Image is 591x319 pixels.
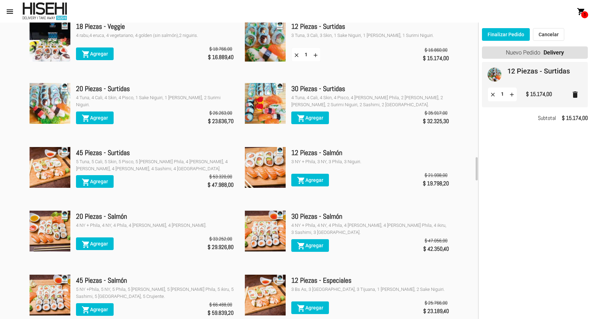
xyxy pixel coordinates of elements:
button: Agregar [291,301,329,314]
button: Agregar [76,47,114,60]
span: Agregar [82,241,108,247]
img: be387dc8-3964-442f-bf5f-d9fdad6a3c99.jpg [30,275,70,315]
img: 73fe07b4-711d-411a-ad3a-f09bfbfa50d3.jpg [30,211,70,251]
div: 12 Piezas - Surtidas [291,21,449,32]
img: 1777f99c-3d9f-4b62-bc22-a6f4a5fd08f8.jpg [245,21,286,62]
span: $ 19.798,20 [423,179,449,189]
div: 5 Tuna, 5 Cali, 5 Skin, 5 Pisco, 5 [PERSON_NAME] Phila, 4 [PERSON_NAME], 4 [PERSON_NAME], 4 [PERS... [76,158,234,172]
mat-icon: menu [6,7,14,16]
button: Finalizar Pedido [482,28,530,41]
span: Agregar [297,177,323,183]
span: $ 18.766,00 [209,45,232,52]
div: 4 Tuna, 4 Cali, 4 Skin, 4 Pisco, 1 Sake Niguiri, 1 [PERSON_NAME], 2 Surimi Niguiri. [76,94,234,108]
div: 18 Piezas - Veggie [76,21,234,32]
mat-icon: shopping_cart [297,176,305,185]
img: 5c124851-9f6f-43eb-92d7-ebb128d1243e.jpg [30,83,70,124]
span: $ 59.839,20 [208,308,234,318]
span: Agregar [297,243,323,248]
div: 4 Tuna, 4 Cali, 4 Skin, 4 Pisco, 4 [PERSON_NAME] Phila, 2 [PERSON_NAME], 2 [PERSON_NAME], 2 Surim... [291,94,449,108]
div: 4 rabu,4 eruca, 4 vegetariano, 4 golden (sin salmón),2 niguiris. [76,32,234,39]
button: Agregar [76,111,114,124]
button: Agregar [291,174,329,186]
mat-icon: shopping_cart [297,114,305,122]
button: Cancelar [533,28,564,41]
mat-icon: add [312,52,319,58]
button: Agregar [76,303,114,316]
span: $ 21.998,00 [425,172,447,179]
div: 4 NY + Phila, 4 NY, 4 Phila, 4 [PERSON_NAME], 4 [PERSON_NAME] Phila, 4 ikiru, 3 Sashimi, 3 [GEOGR... [291,222,449,236]
mat-icon: shopping_cart [297,304,305,312]
div: 20 Piezas - Salmón [76,211,234,222]
span: Subtotal [538,113,556,123]
div: 45 Piezas - Surtidas [76,147,234,158]
mat-icon: shopping_cart [82,50,90,58]
img: a945baa2-3386-4d33-98c9-86a6a0e8fd32.jpg [245,275,286,315]
div: 12 Piezas - Especiales [291,275,449,286]
mat-icon: shopping_cart [82,114,90,122]
span: $ 47.056,00 [425,237,447,244]
span: $ 25.766,00 [425,299,447,306]
img: 1777f99c-3d9f-4b62-bc22-a6f4a5fd08f8.jpg [488,68,502,82]
button: Agregar [76,237,114,250]
span: $ 33.252,00 [209,235,232,242]
div: 12 Piezas - Salmón [291,147,449,158]
span: Agregar [297,305,323,311]
span: $ 15.174,00 [423,53,449,63]
mat-icon: shopping_cart [577,7,585,16]
div: 3 Bs As, 3 [GEOGRAPHIC_DATA], 3 Tijuana, 1 [PERSON_NAME], 2 Sake Niguiri. [291,286,449,293]
button: Agregar [291,239,329,252]
img: 8a9817f2-ded1-48ad-bd3d-c7dde0f0708b.jpg [30,147,70,188]
div: 3 NY + Phila, 3 NY, 3 Phila, 3 Niguiri. [291,158,449,165]
span: $ 16.889,40 [208,52,234,62]
span: 1 [581,11,588,18]
span: Agregar [297,115,323,121]
img: 9c7a6a39-3e50-49dd-bfca-0bd18e2429e1.jpg [245,83,286,124]
span: $ 42.350,40 [423,244,449,254]
span: Agregar [82,115,108,121]
button: Agregar [291,111,329,124]
span: $ 29.926,80 [208,242,234,252]
div: 45 Piezas - Salmón [76,275,234,286]
div: Nuevo Pedido [482,46,588,59]
div: 30 Piezas - Salmón [291,211,449,222]
span: Agregar [82,307,108,312]
img: 7b16739f-f524-49c1-bb1b-a60cff6b7858.jpg [245,211,286,251]
mat-icon: add [509,91,515,97]
span: $ 66.488,00 [209,301,232,308]
div: $ 15.174,00 [526,89,552,99]
strong: Delivery [544,46,564,59]
mat-card-title: 12 Piezas - Surtidas [507,68,570,75]
span: $ 35.917,00 [425,109,447,116]
span: Agregar [82,51,108,57]
span: $ 26.263,00 [209,109,232,116]
span: $ 47.988,00 [208,180,234,190]
div: 30 Piezas - Surtidas [291,83,449,94]
mat-icon: clear [490,91,496,97]
div: 20 Piezas - Surtidas [76,83,234,94]
span: Agregar [82,179,108,184]
span: $ 16.860,00 [425,46,447,53]
button: Agregar [76,175,114,188]
span: $ 53.320,00 [209,173,232,180]
span: $ 32.325,30 [423,116,449,126]
span: $ 23.636,70 [208,116,234,126]
div: 3 Tuna, 3 Cali, 3 Skin, 1 Sake Niguiri, 1 [PERSON_NAME], 1 Surimi Niguiri. [291,32,449,39]
mat-icon: delete [571,90,579,99]
strong: $ 15.174,00 [562,113,588,123]
mat-icon: shopping_cart [82,240,90,249]
mat-icon: shopping_cart [82,306,90,314]
img: 4d05173c-37fe-498e-b5f0-c693c4a1346a.jpg [245,147,286,188]
div: 4 NY + Phila, 4 NY, 4 Phila, 4 [PERSON_NAME], 4 [PERSON_NAME]. [76,222,234,229]
span: $ 23.189,40 [423,306,449,316]
div: 5 NY +Phila, 5 NY, 5 Phila, 5 [PERSON_NAME], 5 [PERSON_NAME] Phila, 5 ikiru, 5 Sashimi, 5 [GEOGRA... [76,286,234,300]
img: 15421b0b-cba2-4145-89b5-8410cc6feb05.jpg [30,21,70,62]
mat-icon: shopping_cart [82,178,90,186]
button: 1 [574,4,588,18]
mat-icon: shopping_cart [297,242,305,250]
mat-icon: clear [293,52,300,58]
